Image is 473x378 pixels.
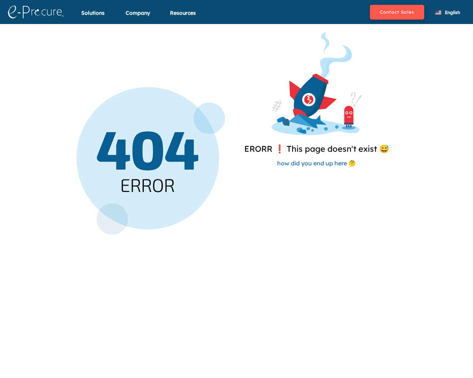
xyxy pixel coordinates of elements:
span: English [445,10,460,15]
img: logo [7,6,64,18]
span: ERORR ❗️ This page doesn't exist 😅 [244,144,389,154]
button: Contact Sales [370,5,424,20]
div: Company [126,9,150,26]
div: Solutions [81,9,105,26]
div: Resources [170,9,196,26]
img: Page Not Exist [76,87,225,235]
span: how did you end up here 🤔 [277,159,356,167]
img: Page Not Exist [272,32,362,135]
